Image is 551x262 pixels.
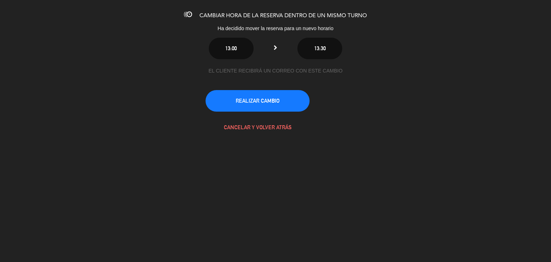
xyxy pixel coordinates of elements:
[206,117,310,138] button: CANCELAR Y VOLVER ATRÁS
[209,38,254,59] button: 13:00
[199,13,367,19] span: CAMBIAR HORA DE LA RESERVA DENTRO DE UN MISMO TURNO
[225,45,237,51] span: 13:00
[206,90,310,112] button: REALIZAR CAMBIO
[206,67,345,75] div: EL CLIENTE RECIBIRÁ UN CORREO CON ESTE CAMBIO
[297,38,342,59] button: 13:30
[314,45,326,51] span: 13:30
[157,24,394,33] div: Ha decidido mover la reserva para un nuevo horario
